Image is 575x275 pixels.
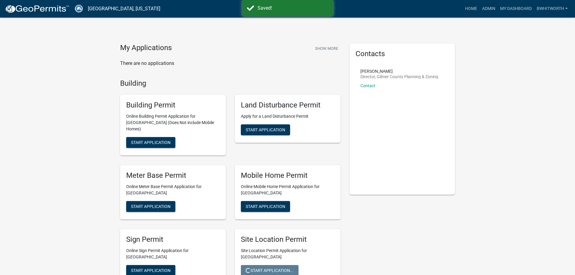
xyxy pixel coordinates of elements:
button: Show More [313,43,340,53]
span: Start Application [246,127,285,132]
span: Start Application... [246,268,294,273]
a: [GEOGRAPHIC_DATA], [US_STATE] [88,4,160,14]
h5: Mobile Home Permit [241,171,334,180]
button: Start Application [126,201,175,212]
p: Apply for a Land Disturbance Permit [241,113,334,120]
a: BWhitworth [534,3,570,14]
button: Start Application [126,137,175,148]
h4: Building [120,79,340,88]
h5: Land Disturbance Permit [241,101,334,110]
h5: Contacts [356,50,449,58]
h5: Site Location Permit [241,235,334,244]
div: Saved! [257,5,328,12]
p: Site Location Permit Application for [GEOGRAPHIC_DATA] [241,248,334,260]
span: Start Application [246,204,285,209]
p: Online Sign Permit Application for [GEOGRAPHIC_DATA] [126,248,220,260]
h4: My Applications [120,43,172,53]
p: Director, Gilmer County Planning & Zoning [360,75,438,79]
button: Start Application [241,201,290,212]
span: Start Application [131,204,171,209]
p: [PERSON_NAME] [360,69,438,73]
h5: Building Permit [126,101,220,110]
img: Gilmer County, Georgia [74,5,83,13]
p: Online Mobile Home Permit Application for [GEOGRAPHIC_DATA] [241,184,334,196]
h5: Meter Base Permit [126,171,220,180]
p: There are no applications [120,60,340,67]
p: Online Building Permit Application for [GEOGRAPHIC_DATA] (Does Not include Mobile Homes) [126,113,220,132]
p: Online Meter Base Permit Application for [GEOGRAPHIC_DATA] [126,184,220,196]
a: Home [463,3,480,14]
span: Start Application [131,268,171,273]
a: Contact [360,83,375,88]
button: Start Application [241,124,290,135]
a: Admin [480,3,498,14]
h5: Sign Permit [126,235,220,244]
span: Start Application [131,140,171,145]
a: My Dashboard [498,3,534,14]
